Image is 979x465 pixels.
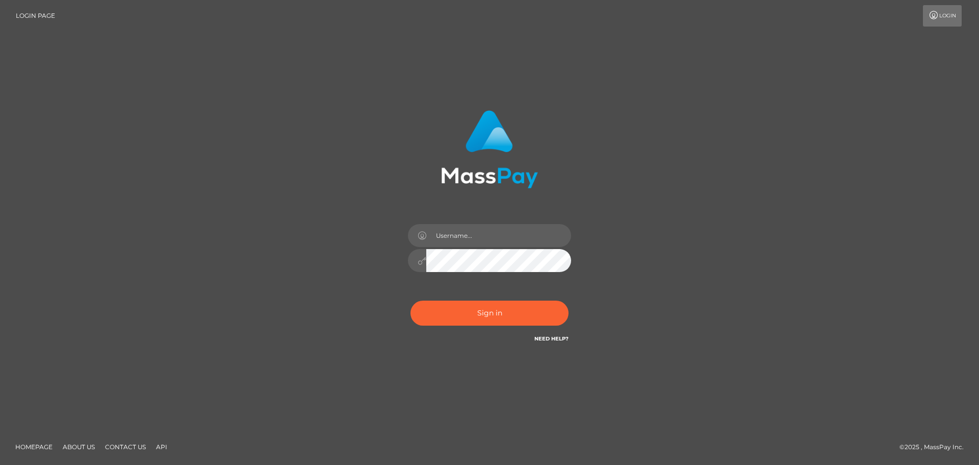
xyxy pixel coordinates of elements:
a: Login Page [16,5,55,27]
div: © 2025 , MassPay Inc. [899,442,971,453]
input: Username... [426,224,571,247]
a: About Us [59,439,99,455]
a: Login [923,5,962,27]
a: Need Help? [534,335,569,342]
a: Contact Us [101,439,150,455]
a: Homepage [11,439,57,455]
a: API [152,439,171,455]
button: Sign in [410,301,569,326]
img: MassPay Login [441,110,538,188]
